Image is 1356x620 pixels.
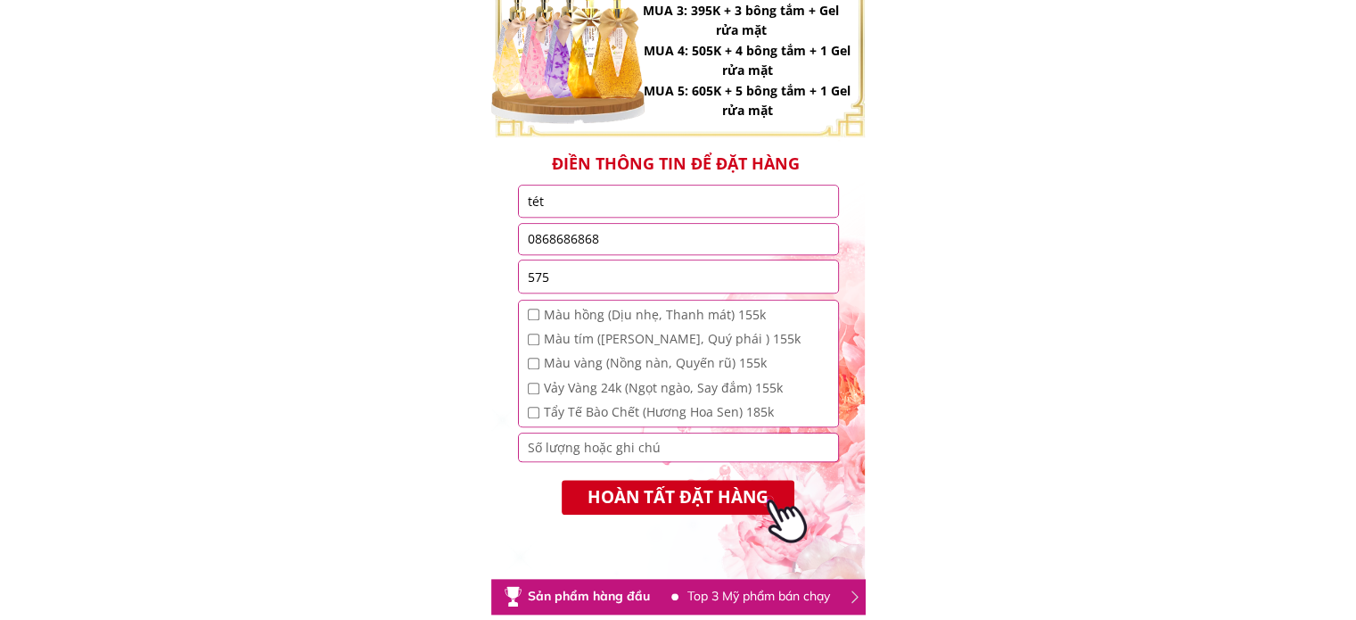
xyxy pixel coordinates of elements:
[544,329,801,349] span: Màu tím ([PERSON_NAME], Quý phái ) 155k
[544,378,801,398] span: Vảy Vàng 24k (Ngọt ngào, Say đắm) 155k
[643,81,851,121] h3: MUA 5: 605K + 5 bông tắm + 1 Gel rửa mặt
[687,586,855,606] div: Top 3 Mỹ phẩm bán chạy
[523,186,834,217] input: Họ và Tên
[528,586,654,606] div: Sản phẩm hàng đầu
[561,480,795,515] p: HOÀN TẤT ĐẶT HÀNG
[544,402,801,422] span: Tẩy Tế Bào Chết (Hương Hoa Sen) 185k
[641,1,840,41] h3: MUA 3: 395K + 3 bông tắm + Gel rửa mặt
[544,353,801,373] span: Màu vàng (Nồng nàn, Quyến rũ) 155k
[523,260,834,293] input: Địa chỉ cũ chưa sáp nhập
[544,305,801,325] span: Màu hồng (Dịu nhẹ, Thanh mát) 155k
[523,434,834,460] input: Số lượng hoặc ghi chú
[643,41,851,81] h3: MUA 4: 505K + 4 bông tắm + 1 Gel rửa mặt
[523,224,834,254] input: Số điện thoại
